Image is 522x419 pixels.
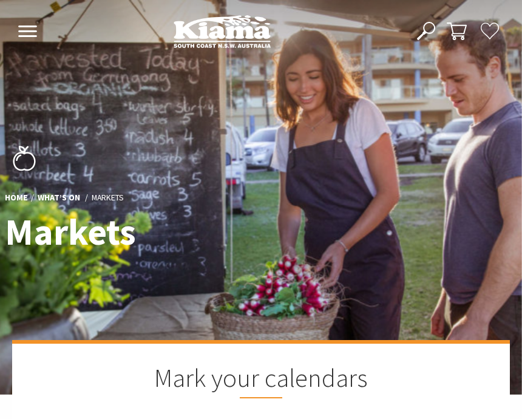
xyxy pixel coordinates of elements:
[73,362,449,398] h2: Mark your calendars
[174,15,271,48] img: Kiama Logo
[5,211,348,252] h1: Markets
[38,191,80,203] a: What’s On
[92,191,124,204] li: Markets
[5,191,28,203] a: Home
